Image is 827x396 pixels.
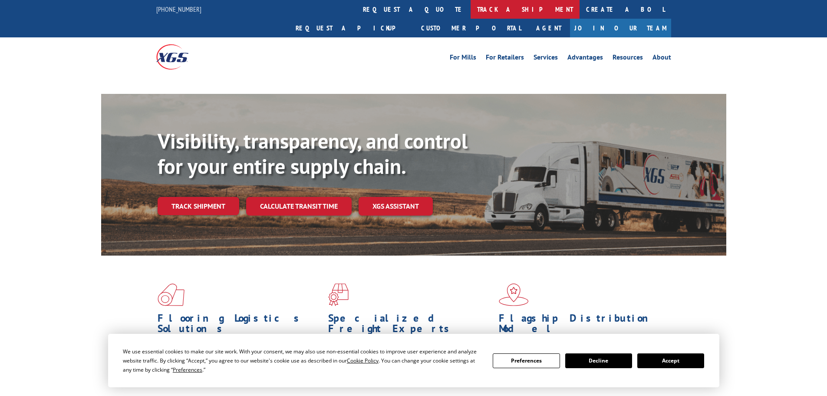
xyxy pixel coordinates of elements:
[246,197,352,216] a: Calculate transit time
[359,197,433,216] a: XGS ASSISTANT
[108,334,719,387] div: Cookie Consent Prompt
[158,313,322,338] h1: Flooring Logistics Solutions
[499,283,529,306] img: xgs-icon-flagship-distribution-model-red
[123,347,482,374] div: We use essential cookies to make our site work. With your consent, we may also use non-essential ...
[173,366,202,373] span: Preferences
[652,54,671,63] a: About
[328,313,492,338] h1: Specialized Freight Experts
[415,19,527,37] a: Customer Portal
[486,54,524,63] a: For Retailers
[565,353,632,368] button: Decline
[493,353,560,368] button: Preferences
[534,54,558,63] a: Services
[570,19,671,37] a: Join Our Team
[637,353,704,368] button: Accept
[347,357,379,364] span: Cookie Policy
[450,54,476,63] a: For Mills
[158,127,468,180] b: Visibility, transparency, and control for your entire supply chain.
[613,54,643,63] a: Resources
[156,5,201,13] a: [PHONE_NUMBER]
[527,19,570,37] a: Agent
[289,19,415,37] a: Request a pickup
[158,197,239,215] a: Track shipment
[158,283,185,306] img: xgs-icon-total-supply-chain-intelligence-red
[499,313,663,338] h1: Flagship Distribution Model
[567,54,603,63] a: Advantages
[328,283,349,306] img: xgs-icon-focused-on-flooring-red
